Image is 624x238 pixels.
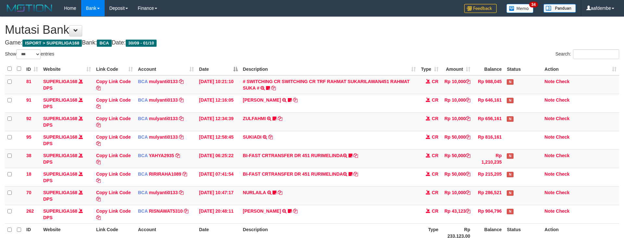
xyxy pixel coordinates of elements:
td: [DATE] 10:47:17 [197,186,240,205]
span: Has Note [507,190,513,196]
a: Check [556,208,569,214]
td: Rp 904,796 [473,205,504,223]
a: Copy Rp 43,123 to clipboard [466,208,470,214]
a: Note [544,116,554,121]
th: Balance [473,63,504,75]
span: 95 [26,134,32,140]
span: Has Note [507,172,513,177]
span: Has Note [507,116,513,122]
a: Copy Link Code [96,153,131,165]
a: RIRIRAHA1089 [149,171,181,177]
a: Copy # SWITCHING CR SWITCHING CR TRF RAHMAT SUKARILAWAN451 RAHMAT SUKA # to clipboard [271,85,276,91]
span: BCA [138,171,148,177]
th: Description: activate to sort column ascending [240,63,418,75]
a: Copy mulyanti0133 to clipboard [179,79,184,84]
label: Show entries [5,49,54,59]
a: Copy Link Code [96,97,131,109]
a: SUPERLIGA168 [43,79,77,84]
td: Rp 10,000 [441,112,473,131]
td: [DATE] 12:34:39 [197,112,240,131]
span: 92 [26,116,32,121]
span: BCA [138,134,148,140]
a: Copy Rp 10,000 to clipboard [466,79,470,84]
a: Copy YAHYA2935 to clipboard [175,153,180,158]
a: Copy RIRIRAHA1089 to clipboard [183,171,187,177]
label: Search: [555,49,619,59]
a: Copy Link Code [96,171,131,183]
td: Rp 646,161 [473,94,504,112]
a: Copy NURLAILA to clipboard [278,190,282,195]
th: Status [504,63,542,75]
img: panduan.png [543,4,576,13]
a: SUPERLIGA168 [43,153,77,158]
a: mulyanti0133 [149,79,178,84]
a: Copy RIYO RAHMAN to clipboard [293,97,298,103]
a: Check [556,97,569,103]
img: MOTION_logo.png [5,3,54,13]
span: CR [432,97,438,103]
th: Account: activate to sort column ascending [135,63,197,75]
a: Note [544,97,554,103]
a: Copy mulyanti0133 to clipboard [179,190,184,195]
a: Copy Rp 50,000 to clipboard [466,134,470,140]
span: 91 [26,97,32,103]
td: BI-FAST CRTRANSFER DR 451 RURIMELINDA [240,149,418,168]
td: DPS [41,149,94,168]
td: Rp 656,161 [473,112,504,131]
a: mulyanti0133 [149,116,178,121]
a: Copy Link Code [96,190,131,202]
th: Amount: activate to sort column ascending [441,63,473,75]
a: mulyanti0133 [149,190,178,195]
td: Rp 988,045 [473,75,504,94]
a: Copy mulyanti0133 to clipboard [179,97,184,103]
td: [DATE] 20:48:11 [197,205,240,223]
a: Note [544,171,554,177]
span: ISPORT > SUPERLIGA168 [22,40,82,47]
span: 34 [529,2,538,7]
td: DPS [41,168,94,186]
span: 38 [26,153,32,158]
a: Copy Rp 10,000 to clipboard [466,97,470,103]
span: CR [432,134,438,140]
a: Copy Rp 50,000 to clipboard [466,153,470,158]
td: DPS [41,131,94,149]
a: Check [556,134,569,140]
span: CR [432,116,438,121]
td: Rp 286,521 [473,186,504,205]
a: Copy mulyanti0133 to clipboard [179,116,184,121]
span: CR [432,153,438,158]
a: Copy BI-FAST CRTRANSFER DR 451 RURIMELINDA to clipboard [353,153,358,158]
a: SUKIADI [243,134,262,140]
a: Check [556,116,569,121]
td: Rp 1,210,235 [473,149,504,168]
a: Copy RISNAWAT5310 to clipboard [184,208,188,214]
a: Copy Rp 10,000 to clipboard [466,190,470,195]
span: BCA [138,79,148,84]
span: BCA [138,153,148,158]
h1: Mutasi Bank [5,23,619,36]
td: [DATE] 12:16:05 [197,94,240,112]
th: Action: activate to sort column ascending [542,63,619,75]
a: SUPERLIGA168 [43,171,77,177]
a: Copy Link Code [96,134,131,146]
a: SUPERLIGA168 [43,116,77,121]
a: Note [544,79,554,84]
th: Date: activate to sort column descending [197,63,240,75]
a: RISNAWAT5310 [149,208,183,214]
span: 81 [26,79,32,84]
td: Rp 50,000 [441,168,473,186]
span: CR [432,171,438,177]
a: Copy Link Code [96,208,131,220]
span: Has Note [507,98,513,103]
th: Link Code: activate to sort column ascending [94,63,135,75]
select: Showentries [16,49,41,59]
th: Type: activate to sort column ascending [418,63,441,75]
span: BCA [97,40,111,47]
span: 70 [26,190,32,195]
a: Copy Link Code [96,116,131,128]
img: Feedback.jpg [464,4,497,13]
span: CR [432,79,438,84]
span: BCA [138,97,148,103]
a: # SWITCHING CR SWITCHING CR TRF RAHMAT SUKARILAWAN451 RAHMAT SUKA # [243,79,410,91]
td: Rp 50,000 [441,149,473,168]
